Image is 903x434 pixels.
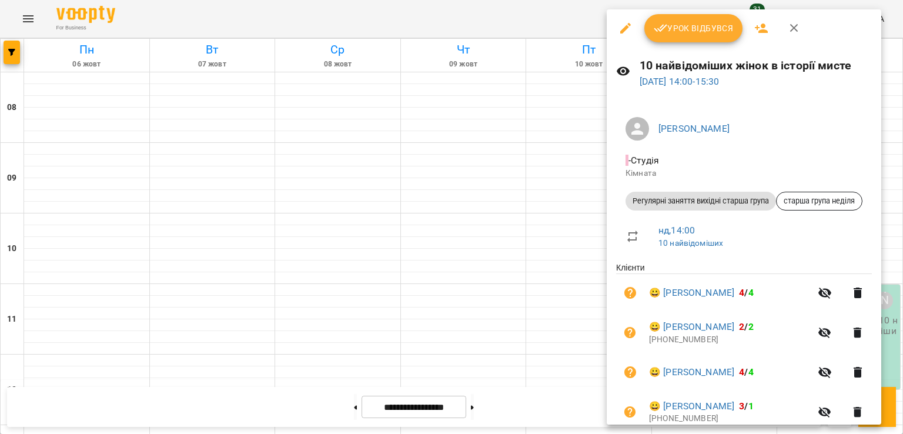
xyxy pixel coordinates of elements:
[640,76,720,87] a: [DATE] 14:00-15:30
[739,287,744,298] span: 4
[748,400,754,412] span: 1
[649,286,734,300] a: 😀 [PERSON_NAME]
[626,168,862,179] p: Кімната
[739,400,744,412] span: 3
[649,320,734,334] a: 😀 [PERSON_NAME]
[626,155,661,166] span: - Студія
[658,238,723,248] a: 10 найвідоміших
[739,400,753,412] b: /
[654,21,734,35] span: Урок відбувся
[649,365,734,379] a: 😀 [PERSON_NAME]
[777,196,862,206] span: старша група неділя
[658,123,730,134] a: [PERSON_NAME]
[658,225,695,236] a: нд , 14:00
[644,14,743,42] button: Урок відбувся
[776,192,862,211] div: старша група неділя
[739,321,744,332] span: 2
[739,287,753,298] b: /
[649,334,811,346] p: [PHONE_NUMBER]
[748,366,754,378] span: 4
[649,399,734,413] a: 😀 [PERSON_NAME]
[649,413,811,425] p: [PHONE_NUMBER]
[748,287,754,298] span: 4
[640,56,872,75] h6: 10 найвідоміших жінок в історії мисте
[626,196,776,206] span: Регулярні заняття вихідні старша група
[739,366,753,378] b: /
[616,398,644,426] button: Візит ще не сплачено. Додати оплату?
[739,321,753,332] b: /
[616,279,644,307] button: Візит ще не сплачено. Додати оплату?
[616,358,644,386] button: Візит ще не сплачено. Додати оплату?
[739,366,744,378] span: 4
[616,319,644,347] button: Візит ще не сплачено. Додати оплату?
[748,321,754,332] span: 2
